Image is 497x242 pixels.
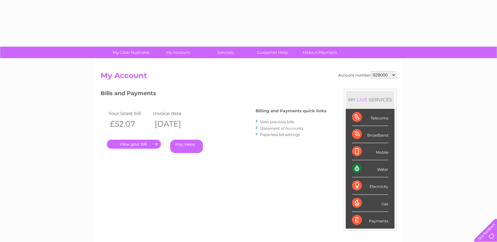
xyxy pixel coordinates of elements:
a: Services [200,47,251,58]
a: Make A Payment [294,47,345,58]
div: Gas [352,195,388,212]
th: [DATE] [152,118,196,130]
div: Payments [352,212,388,229]
a: My Clear Business [105,47,157,58]
div: Electricity [352,177,388,194]
div: MY SERVICES [346,91,394,109]
a: Pay Here [170,140,203,153]
a: Paperless bill settings [260,132,300,137]
div: LIVE [356,97,369,103]
div: Account number [338,71,396,79]
div: Broadband [352,126,388,143]
div: Mobile [352,143,388,160]
td: Invoice date [152,109,196,118]
a: Customer Help [247,47,298,58]
div: Water [352,160,388,177]
h3: Bills and Payments [101,89,326,100]
h2: My Account [101,71,396,83]
div: Telecoms [352,109,388,126]
h4: Billing and Payments quick links [256,109,326,113]
td: Your latest bill [107,109,152,118]
a: View previous bills [260,119,294,124]
a: My Account [153,47,204,58]
a: Statement of Accounts [260,126,303,131]
a: . [107,140,161,149]
th: £52.07 [107,118,152,130]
